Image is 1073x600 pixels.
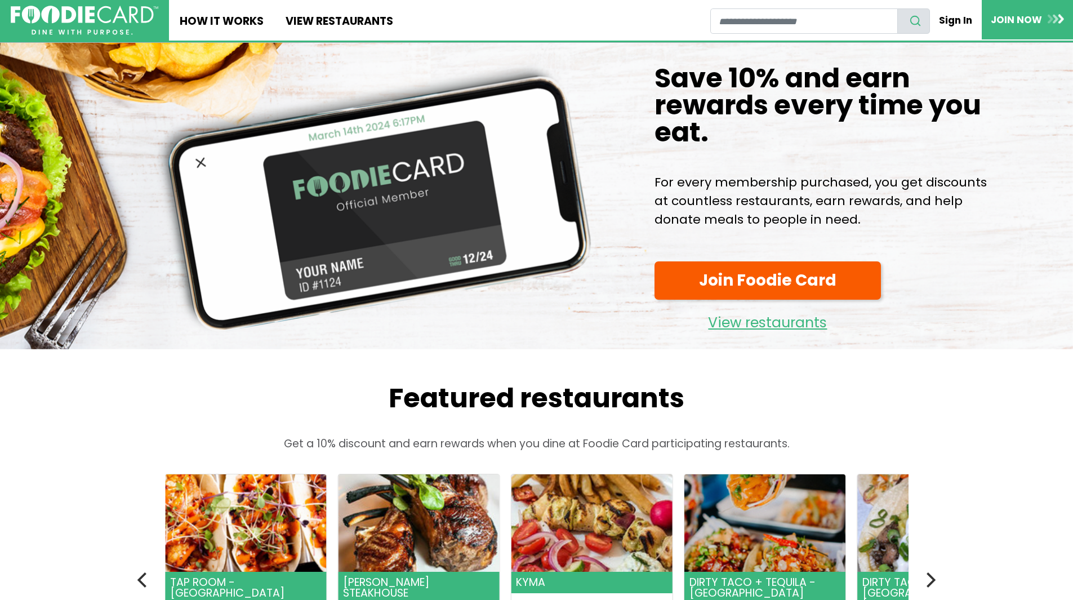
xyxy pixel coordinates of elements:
a: Join Foodie Card [655,261,881,300]
h1: Save 10% and earn rewards every time you eat. [655,65,987,146]
header: Kyma [511,572,673,593]
img: Rothmann's Steakhouse [339,474,500,572]
img: Kyma [511,474,673,572]
h2: Featured restaurants [143,382,931,415]
button: search [897,8,930,34]
img: Tap Room - Ronkonkoma [165,474,326,572]
button: Next [918,567,942,592]
a: View restaurants [655,305,881,334]
p: For every membership purchased, you get discounts at countless restaurants, earn rewards, and hel... [655,173,987,229]
img: FoodieCard; Eat, Drink, Save, Donate [11,6,158,35]
button: Previous [131,567,156,592]
img: Dirty Taco + Tequila - Smithtown [684,474,845,572]
a: Sign In [930,8,982,33]
input: restaurant search [710,8,898,34]
img: Dirty Taco + Tequila - Port Washington [857,474,1018,572]
p: Get a 10% discount and earn rewards when you dine at Foodie Card participating restaurants. [143,436,931,452]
